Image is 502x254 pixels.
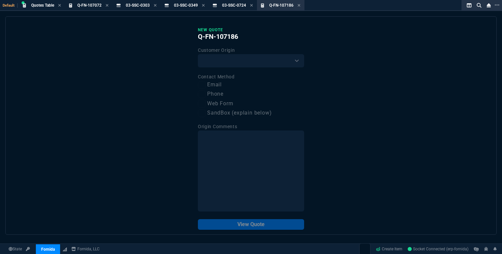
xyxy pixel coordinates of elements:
nx-icon: Close Tab [154,3,157,8]
label: Email [198,81,304,89]
a: API TOKEN [24,246,32,252]
label: Customer Origin [198,47,235,53]
a: msbcCompanyName [69,246,102,252]
label: Web Form [198,100,304,108]
nx-icon: Close Tab [297,3,300,8]
nx-icon: Open New Tab [495,2,499,8]
a: Global State [7,246,24,252]
span: 03-SSC-0303 [126,3,150,8]
nx-icon: Search [474,1,484,9]
input: Email [198,81,206,89]
nx-icon: Split Panels [464,1,474,9]
label: Phone [198,90,304,98]
input: Phone [198,90,206,98]
span: Q-FN-107072 [77,3,102,8]
span: Default [3,3,18,8]
label: Origin Comments [198,124,237,129]
a: Sb6cXOySO4Mpd1aMAAI4 [408,246,468,252]
nx-icon: Close Tab [202,3,205,8]
nx-icon: Close Tab [106,3,109,8]
span: 03-SSC-0349 [174,3,198,8]
input: Web Form [198,100,206,108]
p: New Quote [198,27,304,33]
a: Create Item [373,244,405,254]
span: Socket Connected (erp-fornida) [408,247,468,251]
nx-icon: Close Workbench [484,1,493,9]
h4: Q-FN-107186 [198,33,304,41]
label: Contact Method [198,74,235,79]
span: Q-FN-107186 [269,3,293,8]
nx-icon: Close Tab [250,3,253,8]
span: 03-SSC-0724 [222,3,246,8]
label: SandBox (explain below) [198,109,304,117]
span: Quotes Table [31,3,54,8]
nx-icon: Close Tab [58,3,61,8]
input: SandBox (explain below) [198,109,206,117]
